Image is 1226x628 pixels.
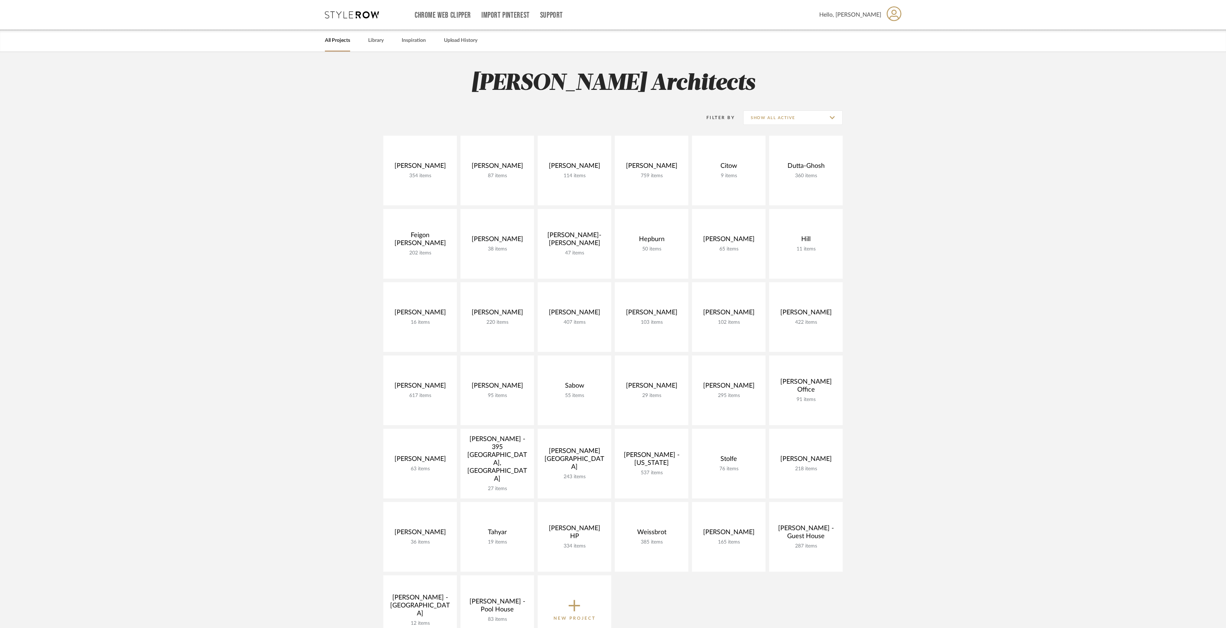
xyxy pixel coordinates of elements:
[698,162,760,173] div: Citow
[698,455,760,466] div: Stolfe
[415,12,471,18] a: Chrome Web Clipper
[389,382,451,393] div: [PERSON_NAME]
[621,451,683,470] div: [PERSON_NAME] - [US_STATE]
[698,235,760,246] div: [PERSON_NAME]
[698,393,760,399] div: 295 items
[698,539,760,545] div: 165 items
[466,539,528,545] div: 19 items
[543,393,605,399] div: 55 items
[698,528,760,539] div: [PERSON_NAME]
[543,173,605,179] div: 114 items
[621,246,683,252] div: 50 items
[466,598,528,616] div: [PERSON_NAME] - Pool House
[389,620,451,627] div: 12 items
[698,466,760,472] div: 76 items
[481,12,530,18] a: Import Pinterest
[389,250,451,256] div: 202 items
[819,10,881,19] span: Hello, [PERSON_NAME]
[466,528,528,539] div: Tahyar
[402,36,426,45] a: Inspiration
[775,173,837,179] div: 360 items
[466,309,528,319] div: [PERSON_NAME]
[775,319,837,326] div: 422 items
[466,486,528,492] div: 27 items
[698,246,760,252] div: 65 items
[554,615,596,622] p: New Project
[466,382,528,393] div: [PERSON_NAME]
[466,162,528,173] div: [PERSON_NAME]
[543,447,605,474] div: [PERSON_NAME][GEOGRAPHIC_DATA]
[775,235,837,246] div: Hill
[775,543,837,549] div: 287 items
[543,250,605,256] div: 47 items
[389,309,451,319] div: [PERSON_NAME]
[621,393,683,399] div: 29 items
[621,173,683,179] div: 759 items
[698,309,760,319] div: [PERSON_NAME]
[543,524,605,543] div: [PERSON_NAME] HP
[775,397,837,403] div: 91 items
[621,319,683,326] div: 103 items
[466,435,528,486] div: [PERSON_NAME] - 395 [GEOGRAPHIC_DATA], [GEOGRAPHIC_DATA]
[389,173,451,179] div: 354 items
[466,616,528,623] div: 83 items
[466,246,528,252] div: 38 items
[698,382,760,393] div: [PERSON_NAME]
[775,162,837,173] div: Dutta-Ghosh
[389,594,451,620] div: [PERSON_NAME] - [GEOGRAPHIC_DATA]
[389,455,451,466] div: [PERSON_NAME]
[389,231,451,250] div: Feigon [PERSON_NAME]
[698,173,760,179] div: 9 items
[543,543,605,549] div: 334 items
[466,173,528,179] div: 87 items
[389,162,451,173] div: [PERSON_NAME]
[775,466,837,472] div: 218 items
[621,235,683,246] div: Hepburn
[325,36,350,45] a: All Projects
[444,36,477,45] a: Upload History
[389,466,451,472] div: 63 items
[775,246,837,252] div: 11 items
[621,470,683,476] div: 537 items
[543,162,605,173] div: [PERSON_NAME]
[543,319,605,326] div: 407 items
[543,474,605,480] div: 243 items
[389,393,451,399] div: 617 items
[353,70,873,97] h2: [PERSON_NAME] Architects
[540,12,563,18] a: Support
[621,539,683,545] div: 385 items
[389,319,451,326] div: 16 items
[543,231,605,250] div: [PERSON_NAME]-[PERSON_NAME]
[389,528,451,539] div: [PERSON_NAME]
[466,319,528,326] div: 220 items
[621,528,683,539] div: Weissbrot
[389,539,451,545] div: 36 items
[775,309,837,319] div: [PERSON_NAME]
[466,393,528,399] div: 95 items
[775,455,837,466] div: [PERSON_NAME]
[466,235,528,246] div: [PERSON_NAME]
[621,309,683,319] div: [PERSON_NAME]
[698,319,760,326] div: 102 items
[543,382,605,393] div: Sabow
[621,382,683,393] div: [PERSON_NAME]
[775,378,837,397] div: [PERSON_NAME] Office
[621,162,683,173] div: [PERSON_NAME]
[697,114,735,121] div: Filter By
[543,309,605,319] div: [PERSON_NAME]
[368,36,384,45] a: Library
[775,524,837,543] div: [PERSON_NAME] - Guest House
